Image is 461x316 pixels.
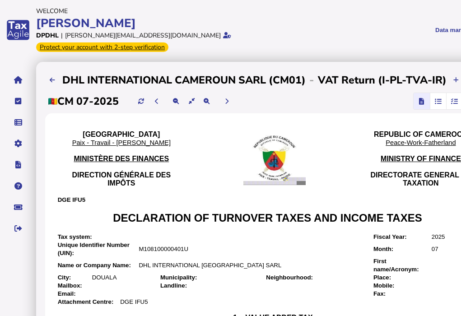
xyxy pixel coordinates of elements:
[58,290,76,297] span: Email:
[139,246,188,252] span: M108100000401U
[45,73,60,88] button: Filings list - by month
[58,298,120,305] span: Attachment Centre:
[306,73,318,87] div: -
[9,155,28,174] button: Developer hub links
[36,42,168,52] div: From Oct 1, 2025, 2-step verification will be required to login. Set it up now...
[120,298,148,305] span: DGE IFU5
[373,258,419,273] span: First name/Acronym:
[61,31,63,40] div: |
[83,130,160,138] span: [GEOGRAPHIC_DATA]
[58,282,82,289] span: Mailbox:
[169,94,184,109] button: Make the return view smaller
[223,32,231,38] i: Email verified
[9,134,28,153] button: Manage settings
[386,139,456,146] span: Peace-Work-Fatherland
[432,233,445,240] span: 2025
[58,196,85,203] span: DGE IFU5
[58,262,131,269] span: Name or Company Name:
[9,70,28,89] button: Home
[9,219,28,238] button: Sign out
[36,15,353,31] div: [PERSON_NAME]
[219,94,234,109] button: Next period
[243,131,306,185] img: 2Q==
[373,233,407,240] span: Fiscal Year:
[134,94,149,109] button: Refresh data for current period
[65,31,221,40] div: [PERSON_NAME][EMAIL_ADDRESS][DOMAIN_NAME]
[318,73,447,87] h2: VAT Return (I-PL-TVA-IR)
[72,139,171,146] span: Paix - Travail - [PERSON_NAME]
[74,155,169,163] span: MINISTÈRE DES FINANCES
[14,122,22,123] i: Data manager
[36,7,353,15] div: Welcome
[92,274,117,281] span: DOUALA
[432,246,438,252] span: 07
[58,242,130,256] span: Unique Identifier Number (UIN):
[9,177,28,195] button: Help pages
[36,31,59,40] div: DPDHL
[373,246,393,252] span: Month:
[184,94,199,109] button: Reset the return view
[373,290,386,297] span: Fax:
[9,92,28,111] button: Tasks
[9,113,28,132] button: Data manager
[113,212,422,224] span: DECLARATION OF TURNOVER TAXES AND INCOME TAXES
[430,93,446,109] mat-button-toggle: Reconcilliation view by document
[381,155,461,163] span: MINISTRY OF FINANCE
[48,94,119,108] h2: CM 07-2025
[373,282,395,289] span: Mobile:
[199,94,214,109] button: Make the return view larger
[62,73,306,87] h2: DHL INTERNATIONAL CAMEROUN SARL (CM01)
[58,233,92,240] span: Tax system:
[139,262,281,269] span: DHL INTERNATIONAL [GEOGRAPHIC_DATA] SARL
[58,274,71,281] span: City:
[266,274,313,281] span: Neighbourhood:
[373,274,391,281] span: Place:
[48,98,57,105] img: cm.png
[160,274,197,281] span: Municipality:
[149,94,164,109] button: Previous period
[160,282,187,289] span: Landline:
[9,198,28,217] button: Raise a support ticket
[72,171,171,187] span: DIRECTION GÉNÉRALE DES IMPÔTS
[414,93,430,109] mat-button-toggle: Return view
